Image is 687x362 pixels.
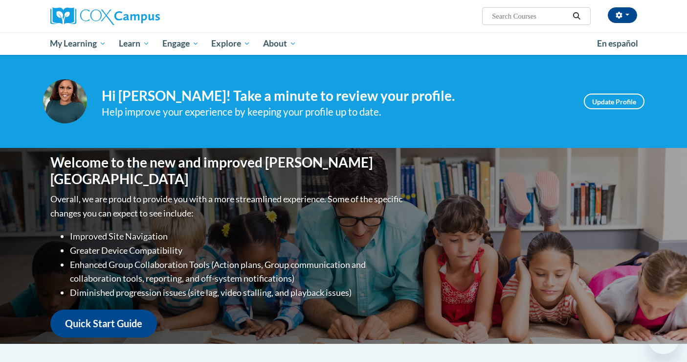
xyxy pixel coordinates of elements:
[50,310,157,338] a: Quick Start Guide
[70,258,405,286] li: Enhanced Group Collaboration Tools (Action plans, Group communication and collaboration tools, re...
[36,32,652,55] div: Main menu
[119,38,150,49] span: Learn
[584,94,644,109] a: Update Profile
[156,32,205,55] a: Engage
[50,7,160,25] img: Cox Campus
[70,243,405,258] li: Greater Device Compatibility
[102,104,569,120] div: Help improve your experience by keeping your profile up to date.
[569,10,584,22] button: Search
[591,33,644,54] a: En español
[50,192,405,220] p: Overall, we are proud to provide you with a more streamlined experience. Some of the specific cha...
[50,7,236,25] a: Cox Campus
[257,32,303,55] a: About
[205,32,257,55] a: Explore
[70,286,405,300] li: Diminished progression issues (site lag, video stalling, and playback issues)
[50,154,405,187] h1: Welcome to the new and improved [PERSON_NAME][GEOGRAPHIC_DATA]
[162,38,199,49] span: Engage
[44,32,113,55] a: My Learning
[70,229,405,243] li: Improved Site Navigation
[608,7,637,23] button: Account Settings
[597,38,638,48] span: En español
[263,38,296,49] span: About
[491,10,569,22] input: Search Courses
[648,323,679,354] iframe: Button to launch messaging window
[112,32,156,55] a: Learn
[43,79,87,123] img: Profile Image
[211,38,250,49] span: Explore
[50,38,106,49] span: My Learning
[102,88,569,104] h4: Hi [PERSON_NAME]! Take a minute to review your profile.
